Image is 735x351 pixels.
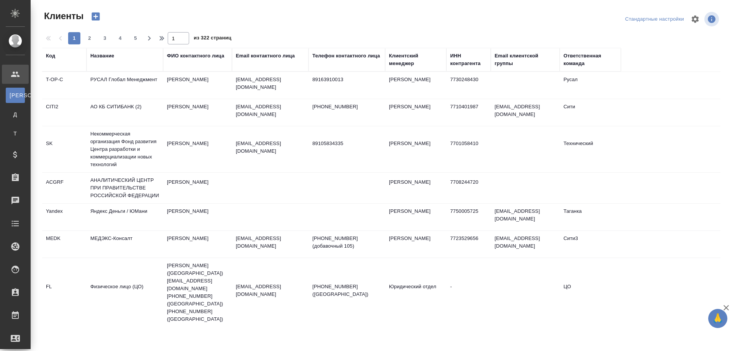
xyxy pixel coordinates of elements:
td: T-OP-C [42,72,87,99]
td: 7750005725 [446,204,491,230]
div: ИНН контрагента [450,52,487,67]
span: 2 [83,34,96,42]
button: 4 [114,32,126,44]
div: Email клиентской группы [495,52,556,67]
td: [PERSON_NAME] [163,175,232,201]
a: [PERSON_NAME] [6,88,25,103]
td: ЦО [560,279,621,306]
td: [EMAIL_ADDRESS][DOMAIN_NAME] [491,99,560,126]
td: [PERSON_NAME] [385,175,446,201]
td: 7710401987 [446,99,491,126]
td: [PERSON_NAME] ([GEOGRAPHIC_DATA]) [EMAIL_ADDRESS][DOMAIN_NAME] [PHONE_NUMBER] ([GEOGRAPHIC_DATA])... [163,258,232,327]
td: Сити3 [560,231,621,258]
td: CITI2 [42,99,87,126]
span: 5 [129,34,142,42]
span: из 322 страниц [194,33,231,44]
div: Клиентский менеджер [389,52,443,67]
td: РУСАЛ Глобал Менеджмент [87,72,163,99]
button: 🙏 [708,309,727,328]
p: 89105834335 [312,140,381,147]
span: Д [10,111,21,118]
td: [PERSON_NAME] [163,99,232,126]
td: [PERSON_NAME] [163,136,232,163]
span: 🙏 [711,310,724,327]
p: [EMAIL_ADDRESS][DOMAIN_NAME] [236,140,305,155]
div: Код [46,52,55,60]
p: [PHONE_NUMBER] ([GEOGRAPHIC_DATA]) [312,283,381,298]
td: [PERSON_NAME] [163,231,232,258]
td: Юридический отдел [385,279,446,306]
td: [PERSON_NAME] [385,204,446,230]
td: [PERSON_NAME] [385,231,446,258]
a: Д [6,107,25,122]
p: [EMAIL_ADDRESS][DOMAIN_NAME] [236,235,305,250]
p: [EMAIL_ADDRESS][DOMAIN_NAME] [236,76,305,91]
div: Email контактного лица [236,52,295,60]
p: [PHONE_NUMBER] (добавочный 105) [312,235,381,250]
td: [PERSON_NAME] [163,204,232,230]
td: FL [42,279,87,306]
td: [EMAIL_ADDRESS][DOMAIN_NAME] [491,204,560,230]
td: Физическое лицо (ЦО) [87,279,163,306]
div: Название [90,52,114,60]
p: [EMAIL_ADDRESS][DOMAIN_NAME] [236,283,305,298]
span: Посмотреть информацию [704,12,720,26]
span: 4 [114,34,126,42]
p: [PHONE_NUMBER] [312,103,381,111]
td: [EMAIL_ADDRESS][DOMAIN_NAME] [491,231,560,258]
td: 7708244720 [446,175,491,201]
td: Технический [560,136,621,163]
td: [PERSON_NAME] [163,72,232,99]
span: Клиенты [42,10,83,22]
td: ACGRF [42,175,87,201]
td: Яндекс Деньги / ЮМани [87,204,163,230]
button: Создать [87,10,105,23]
td: 7723529656 [446,231,491,258]
span: [PERSON_NAME] [10,91,21,99]
a: Т [6,126,25,141]
td: Русал [560,72,621,99]
p: [EMAIL_ADDRESS][DOMAIN_NAME] [236,103,305,118]
td: Таганка [560,204,621,230]
td: SK [42,136,87,163]
td: - [446,279,491,306]
div: split button [623,13,686,25]
td: Yandex [42,204,87,230]
td: АО КБ СИТИБАНК (2) [87,99,163,126]
button: 5 [129,32,142,44]
div: Ответственная команда [563,52,617,67]
span: Т [10,130,21,137]
button: 2 [83,32,96,44]
td: MEDK [42,231,87,258]
span: 3 [99,34,111,42]
div: Телефон контактного лица [312,52,380,60]
button: 3 [99,32,111,44]
td: 7701058410 [446,136,491,163]
td: [PERSON_NAME] [385,99,446,126]
td: [PERSON_NAME] [385,136,446,163]
span: Настроить таблицу [686,10,704,28]
td: МЕДЭКС-Консалт [87,231,163,258]
td: Сити [560,99,621,126]
td: Некоммерческая организация Фонд развития Центра разработки и коммерциализации новых технологий [87,126,163,172]
td: 7730248430 [446,72,491,99]
td: [PERSON_NAME] [385,72,446,99]
p: 89163910013 [312,76,381,83]
div: ФИО контактного лица [167,52,224,60]
td: АНАЛИТИЧЕСКИЙ ЦЕНТР ПРИ ПРАВИТЕЛЬСТВЕ РОССИЙСКОЙ ФЕДЕРАЦИИ [87,173,163,203]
